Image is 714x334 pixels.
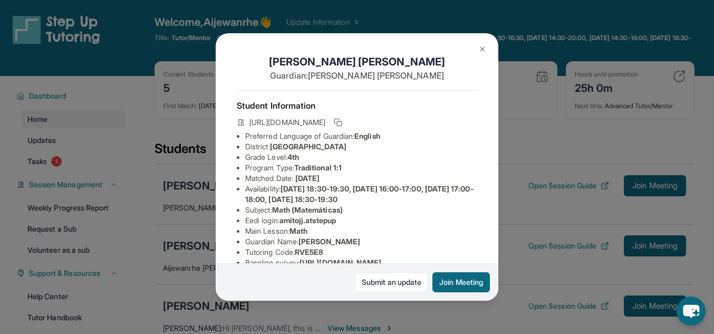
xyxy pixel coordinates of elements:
a: Submit an update [355,272,428,292]
li: Availability: [245,184,477,205]
span: [DATE] 18:30-19:30, [DATE] 16:00-17:00, [DATE] 17:00-18:00, [DATE] 18:30-19:30 [245,184,474,204]
span: Traditional 1:1 [294,163,342,172]
p: Guardian: [PERSON_NAME] [PERSON_NAME] [237,69,477,82]
li: Preferred Language of Guardian: [245,131,477,141]
span: [URL][DOMAIN_NAME] [249,117,325,128]
li: Matched Date: [245,173,477,184]
span: Math [290,226,307,235]
h4: Student Information [237,99,477,112]
li: Eedi login : [245,215,477,226]
li: Main Lesson : [245,226,477,236]
li: Subject : [245,205,477,215]
img: Close Icon [478,45,487,53]
li: Guardian Name : [245,236,477,247]
li: District: [245,141,477,152]
span: 4th [287,152,299,161]
span: amitojj.atstepup [279,216,336,225]
li: Baseline survey : [245,257,477,268]
span: [URL][DOMAIN_NAME] [300,258,381,267]
span: [DATE] [295,174,320,183]
button: Copy link [332,116,344,129]
span: Math (Matemáticas) [272,205,343,214]
button: chat-button [677,297,706,326]
span: RVE5E8 [295,247,323,256]
li: Tutoring Code : [245,247,477,257]
span: [PERSON_NAME] [298,237,360,246]
span: [GEOGRAPHIC_DATA] [270,142,346,151]
h1: [PERSON_NAME] [PERSON_NAME] [237,54,477,69]
button: Join Meeting [432,272,490,292]
li: Program Type: [245,163,477,173]
li: Grade Level: [245,152,477,163]
span: English [354,131,380,140]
